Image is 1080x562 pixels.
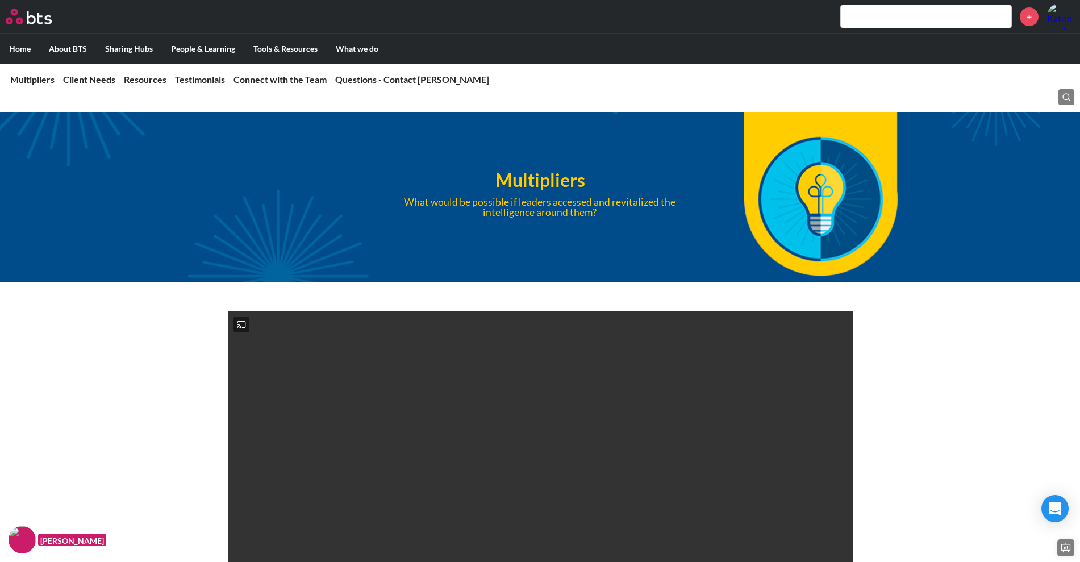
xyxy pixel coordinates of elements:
[244,34,327,64] label: Tools & Resources
[124,74,166,85] a: Resources
[1047,3,1074,30] img: Katrin Mulford
[63,74,115,85] a: Client Needs
[347,168,733,193] h1: Multipliers
[6,9,52,24] img: BTS Logo
[40,34,96,64] label: About BTS
[6,9,73,24] a: Go home
[10,74,55,85] a: Multipliers
[385,197,695,217] p: What would be possible if leaders accessed and revitalized the intelligence around them?
[233,74,327,85] a: Connect with the Team
[1047,3,1074,30] a: Profile
[335,74,489,85] a: Questions - Contact [PERSON_NAME]
[38,534,106,547] figcaption: [PERSON_NAME]
[96,34,162,64] label: Sharing Hubs
[1020,7,1039,26] a: +
[9,526,36,553] img: F
[327,34,387,64] label: What we do
[162,34,244,64] label: People & Learning
[1041,495,1069,522] div: Open Intercom Messenger
[175,74,225,85] a: Testimonials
